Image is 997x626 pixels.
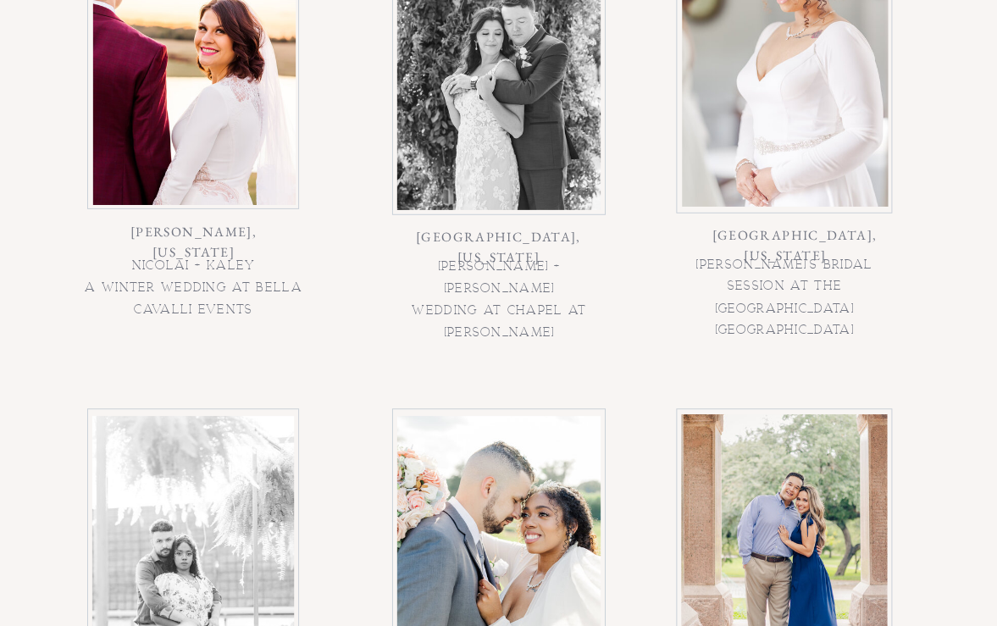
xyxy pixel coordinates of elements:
[404,256,595,328] h2: [PERSON_NAME] + [PERSON_NAME] wedding at chapel at [PERSON_NAME]
[81,255,306,328] a: nicolai + kaleya winter wedding at bella cavalli events
[672,253,899,328] a: [PERSON_NAME]'s brIdal session at the [GEOGRAPHIC_DATA][GEOGRAPHIC_DATA]
[81,255,306,328] h2: nicolai + kaley a winter wedding at bella cavalli events
[115,223,271,241] h3: [PERSON_NAME], [US_STATE]
[404,256,595,328] a: [PERSON_NAME] + [PERSON_NAME]wedding at chapel at[PERSON_NAME]
[712,226,859,243] h3: [GEOGRAPHIC_DATA], [US_STATE]
[672,253,899,328] h2: [PERSON_NAME]'s brIdal session at the [GEOGRAPHIC_DATA] [GEOGRAPHIC_DATA]
[414,228,582,250] a: [GEOGRAPHIC_DATA], [US_STATE]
